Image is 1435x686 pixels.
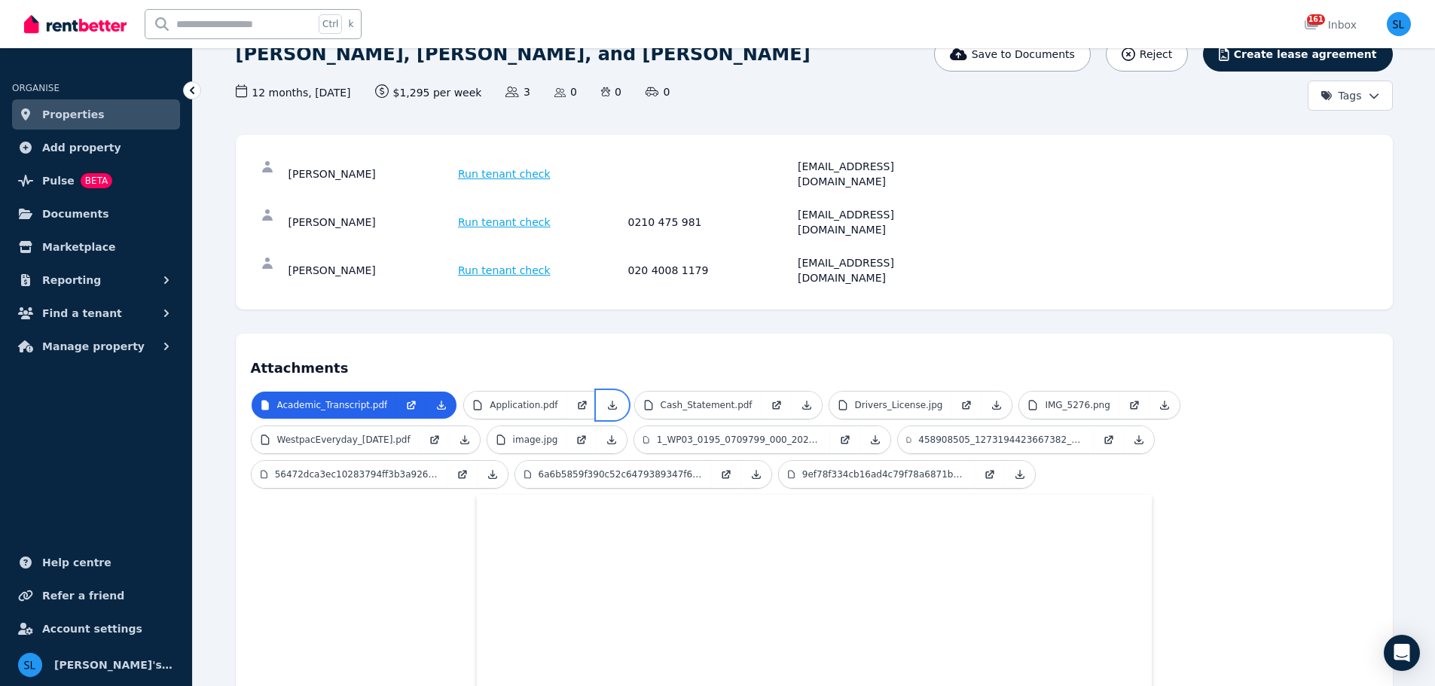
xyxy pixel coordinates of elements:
div: [PERSON_NAME] [289,159,454,189]
a: Download Attachment [741,461,771,488]
span: Reject [1140,47,1172,62]
div: [PERSON_NAME] [289,207,454,237]
a: Download Attachment [450,426,480,453]
p: Cash_Statement.pdf [661,399,753,411]
a: WestpacEveryday_[DATE].pdf [252,426,420,453]
p: Drivers_License.jpg [855,399,943,411]
span: Ctrl [319,14,342,34]
a: 6a6b5859f390c52c6479389347f6817d.jpeg [515,461,711,488]
span: ORGANISE [12,83,60,93]
a: Download Attachment [478,461,508,488]
p: 458908505_1273194423667382_3863100272154203406_n_1.jpg [918,434,1085,446]
a: Help centre [12,547,180,578]
span: Pulse [42,172,75,190]
div: 0210 475 981 [628,207,794,237]
p: 1_WP03_0195_0709799_000_20250723_161_3.pdf [657,434,822,446]
span: Refer a friend [42,587,124,605]
button: Save to Documents [934,37,1091,72]
span: 0 [646,84,670,99]
div: [EMAIL_ADDRESS][DOMAIN_NAME] [798,159,963,189]
a: image.jpg [487,426,567,453]
span: Run tenant check [458,166,551,181]
span: k [348,18,353,30]
div: [EMAIL_ADDRESS][DOMAIN_NAME] [798,207,963,237]
a: Documents [12,199,180,229]
div: [EMAIL_ADDRESS][DOMAIN_NAME] [798,255,963,285]
h4: Attachments [251,349,1378,379]
img: RentBetter [24,13,127,35]
a: Open in new Tab [762,392,792,419]
span: $1,295 per week [375,84,482,100]
p: IMG_5276.png [1045,399,1110,411]
p: Academic_Transcript.pdf [277,399,388,411]
button: Find a tenant [12,298,180,328]
a: Download Attachment [792,392,822,419]
a: Cash_Statement.pdf [635,392,762,419]
a: PulseBETA [12,166,180,196]
a: Add property [12,133,180,163]
a: Application.pdf [464,392,566,419]
a: Download Attachment [860,426,890,453]
a: Open in new Tab [975,461,1005,488]
span: BETA [81,173,112,188]
div: [PERSON_NAME] [289,255,454,285]
a: Open in new Tab [420,426,450,453]
a: Open in new Tab [1094,426,1124,453]
a: Marketplace [12,232,180,262]
a: Open in new Tab [1119,392,1150,419]
span: 0 [601,84,621,99]
button: Manage property [12,331,180,361]
a: Download Attachment [1005,461,1035,488]
a: 9ef78f334cb16ad4c79f78a6871be00e.jpeg [779,461,975,488]
img: Sydney Sotheby's LNS [1387,12,1411,36]
a: Download Attachment [597,392,627,419]
span: Run tenant check [458,215,551,230]
button: Create lease agreement [1203,37,1392,72]
span: 3 [505,84,530,99]
p: 6a6b5859f390c52c6479389347f6817d.jpeg [539,468,702,480]
div: Inbox [1304,17,1357,32]
span: Create lease agreement [1234,47,1377,62]
a: Open in new Tab [830,426,860,453]
span: Add property [42,139,121,157]
button: Reporting [12,265,180,295]
h1: [PERSON_NAME], [PERSON_NAME], and [PERSON_NAME] [236,42,811,66]
a: Download Attachment [1150,392,1180,419]
div: 020 4008 1179 [628,255,794,285]
a: Download Attachment [597,426,627,453]
span: Help centre [42,553,111,572]
span: Properties [42,105,105,123]
a: Properties [12,99,180,130]
a: Download Attachment [982,392,1012,419]
span: Reporting [42,271,101,289]
p: image.jpg [513,434,558,446]
button: Reject [1106,37,1188,72]
p: 56472dca3ec10283794ff3b3a926815d.jpeg [275,468,438,480]
span: Save to Documents [972,47,1075,62]
a: Open in new Tab [951,392,982,419]
a: 1_WP03_0195_0709799_000_20250723_161_3.pdf [634,426,830,453]
span: Find a tenant [42,304,122,322]
a: Academic_Transcript.pdf [252,392,397,419]
p: 9ef78f334cb16ad4c79f78a6871be00e.jpeg [802,468,966,480]
button: Tags [1308,81,1393,111]
span: 0 [554,84,577,99]
a: Open in new Tab [567,392,597,419]
div: Open Intercom Messenger [1384,635,1420,671]
span: Tags [1321,88,1362,103]
a: Download Attachment [426,392,456,419]
span: Account settings [42,620,142,638]
a: Drivers_License.jpg [829,392,952,419]
span: Run tenant check [458,263,551,278]
a: Open in new Tab [396,392,426,419]
a: 56472dca3ec10283794ff3b3a926815d.jpeg [252,461,447,488]
span: 12 months , [DATE] [236,84,351,100]
p: Application.pdf [490,399,557,411]
img: Sydney Sotheby's LNS [18,653,42,677]
span: Marketplace [42,238,115,256]
span: Manage property [42,337,145,355]
a: 458908505_1273194423667382_3863100272154203406_n_1.jpg [898,426,1094,453]
a: Open in new Tab [711,461,741,488]
a: Download Attachment [1124,426,1154,453]
span: 161 [1307,14,1325,25]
